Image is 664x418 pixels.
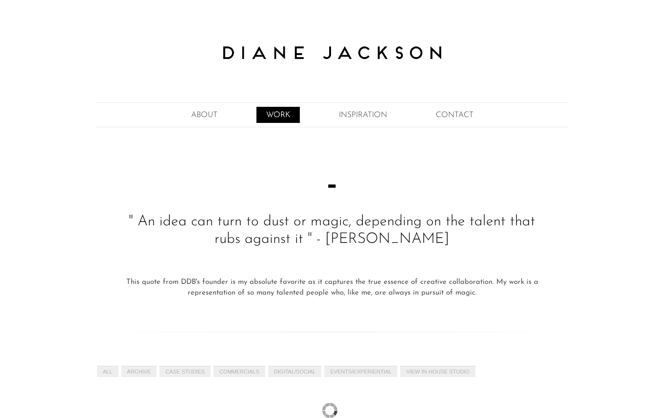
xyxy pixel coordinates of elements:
[400,366,475,377] a: View In-House Studio
[97,366,118,377] a: All
[121,366,157,377] a: ARCHIVE
[329,107,397,123] a: INSPIRATION
[181,107,227,123] a: ABOUT
[256,107,300,123] a: WORK
[159,366,211,377] a: CASE STUDIES
[119,213,545,248] p: " An idea can turn to dust or magic, depending on the talent that rubs against it " - [PERSON_NAME]
[324,366,397,377] a: EVENTS/EXPERIENTIAL
[96,165,568,204] h1: -
[210,30,454,76] img: Diane Jackson
[268,366,321,377] a: DIGITAL/SOCIAL
[96,275,568,301] div: This quote from DDB's founder is my absolute favorite as it captures the true essence of creative...
[426,107,483,123] a: CONTACT
[214,366,265,377] a: COMMERCIALS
